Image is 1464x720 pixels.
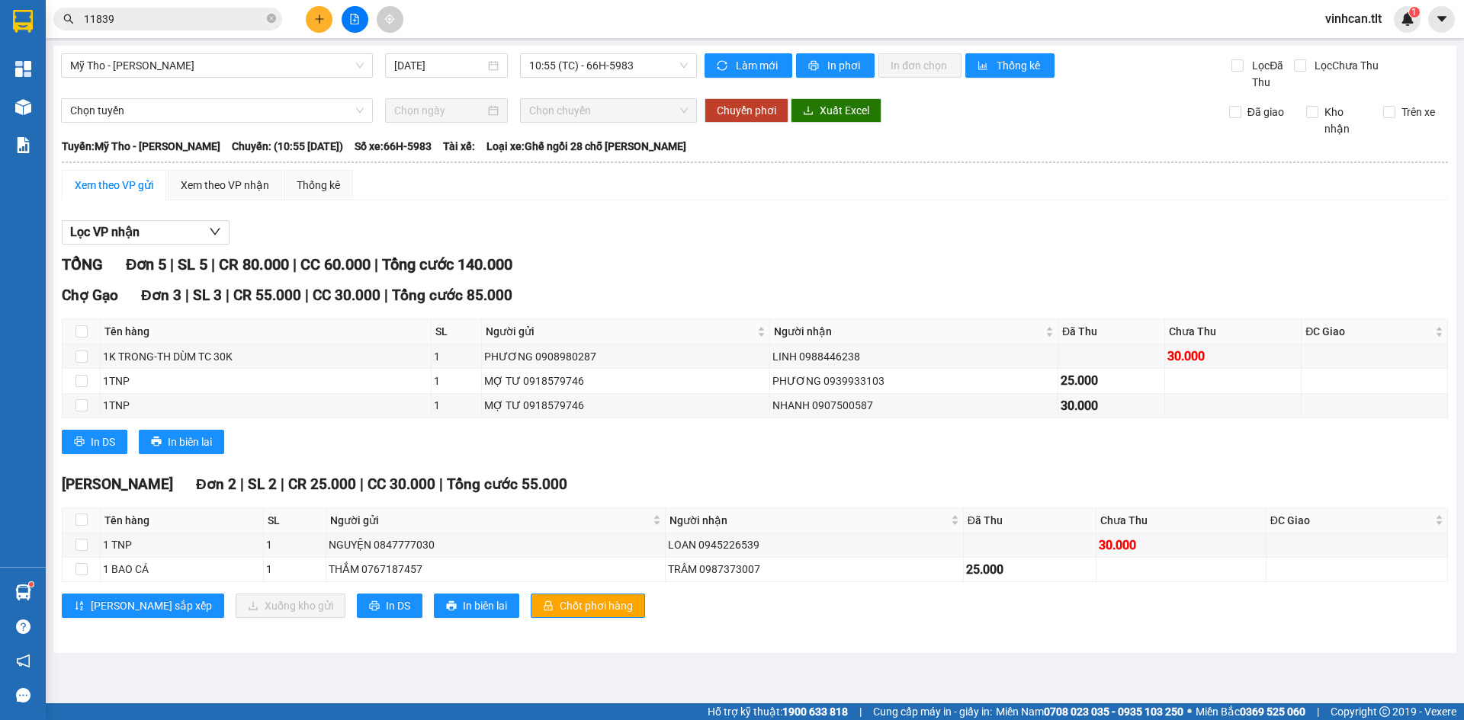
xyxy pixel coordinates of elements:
span: Miền Nam [996,703,1183,720]
span: caret-down [1435,12,1449,26]
button: Chuyển phơi [705,98,788,123]
div: 1 [266,536,323,553]
span: In biên lai [168,434,212,450]
span: | [293,255,297,274]
span: ⚪️ [1187,709,1192,715]
span: TỔNG [62,255,103,274]
span: printer [808,60,821,72]
span: Mỹ Tho - Hồ Chí Minh [70,54,364,77]
button: plus [306,6,332,33]
div: 1 BAO CÁ [103,561,261,578]
div: 1 [434,373,479,389]
div: 30.000 [1061,396,1162,415]
button: printerIn DS [357,594,422,618]
span: Đơn 2 [196,475,236,493]
div: 30.000 [1099,536,1263,555]
span: ĐC Giao [1270,512,1432,529]
span: Trên xe [1395,104,1441,120]
th: Đã Thu [1058,319,1165,344]
span: Miền Bắc [1196,703,1305,720]
span: Tổng cước 85.000 [392,286,512,304]
span: CC 60.000 [300,255,371,274]
img: warehouse-icon [15,99,31,115]
th: Đã Thu [964,508,1096,533]
span: lock [543,600,554,613]
span: Người nhận [774,323,1042,340]
div: 1TNP [103,397,429,414]
div: 25.000 [966,560,1093,579]
span: CC 30.000 [368,475,435,493]
div: MỢ TƯ 0918579746 [484,397,767,414]
span: | [1317,703,1319,720]
span: sync [717,60,730,72]
div: TRÂM 0987373007 [668,561,960,578]
img: logo-vxr [13,10,33,33]
span: 1 [1411,7,1417,18]
span: Lọc Chưa Thu [1308,57,1381,74]
strong: 0369 525 060 [1240,706,1305,718]
span: Hỗ trợ kỹ thuật: [708,703,848,720]
button: downloadXuất Excel [791,98,881,123]
span: plus [314,14,325,24]
span: printer [369,600,380,613]
span: close-circle [267,12,276,27]
span: aim [384,14,395,24]
input: 12/09/2025 [394,57,485,74]
span: SL 3 [193,286,222,304]
div: 1 [266,561,323,578]
div: MỢ TƯ 0918579746 [484,373,767,389]
span: | [240,475,244,493]
button: printerIn biên lai [434,594,519,618]
button: sort-ascending[PERSON_NAME] sắp xếp [62,594,224,618]
span: Tài xế: [443,138,475,155]
th: SL [264,508,326,533]
button: caret-down [1428,6,1455,33]
span: Lọc VP nhận [70,222,140,242]
span: message [16,688,30,702]
input: Tìm tên, số ĐT hoặc mã đơn [84,11,264,27]
button: printerIn biên lai [139,430,224,454]
span: | [384,286,388,304]
span: CR 55.000 [233,286,301,304]
div: PHƯƠNG 0939933103 [772,373,1055,389]
span: Xuất Excel [820,102,869,119]
span: Đã giao [1241,104,1290,120]
span: Lọc Đã Thu [1246,57,1293,91]
span: | [374,255,378,274]
b: Tuyến: Mỹ Tho - [PERSON_NAME] [62,140,220,152]
button: bar-chartThống kê [965,53,1055,78]
span: Chọn chuyến [529,99,688,122]
div: PHƯƠNG 0908980287 [484,348,767,365]
span: Chợ Gạo [62,286,118,304]
span: CC 30.000 [313,286,380,304]
span: CR 25.000 [288,475,356,493]
sup: 1 [29,582,34,587]
span: | [185,286,189,304]
span: [PERSON_NAME] [62,475,173,493]
span: Loại xe: Ghế ngồi 28 chỗ [PERSON_NAME] [486,138,686,155]
div: 1TNP [103,373,429,389]
div: NHANH 0907500587 [772,397,1055,414]
span: | [211,255,215,274]
th: SL [432,319,482,344]
span: In DS [386,597,410,614]
div: Xem theo VP nhận [181,177,269,194]
span: Người gửi [330,512,650,529]
th: Chưa Thu [1096,508,1267,533]
button: syncLàm mới [705,53,792,78]
button: Lọc VP nhận [62,220,230,245]
span: printer [151,436,162,448]
sup: 1 [1409,7,1420,18]
span: SL 2 [248,475,277,493]
span: Làm mới [736,57,780,74]
button: downloadXuống kho gửi [236,594,345,618]
span: Chọn tuyến [70,99,364,122]
span: In DS [91,434,115,450]
img: solution-icon [15,137,31,153]
span: printer [74,436,85,448]
span: Đơn 3 [141,286,181,304]
span: notification [16,654,30,668]
span: download [803,105,814,117]
img: warehouse-icon [15,584,31,600]
div: Thống kê [297,177,340,194]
